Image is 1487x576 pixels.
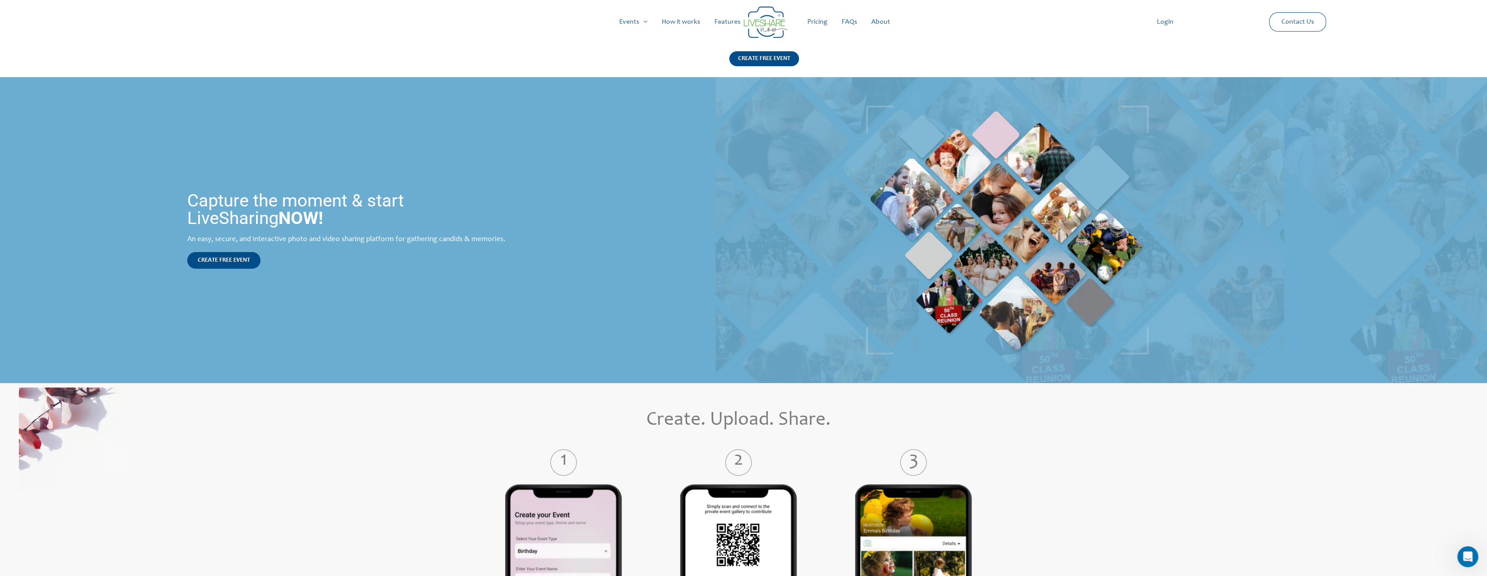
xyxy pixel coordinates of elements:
h1: Capture the moment & start LiveSharing [187,192,525,227]
a: CREATE FREE EVENT [729,51,799,77]
a: Login [1150,8,1180,36]
a: About [864,8,897,36]
strong: NOW! [278,208,323,228]
img: home_create_updload_share_bg | Live Photo Slideshow for Events | Create Free Events Album for Any... [19,388,130,490]
a: Contact Us [1274,13,1321,31]
label: 1 [491,456,636,469]
a: Pricing [800,8,834,36]
nav: Site Navigation [15,8,1472,36]
a: Features [707,8,748,36]
a: FAQs [834,8,864,36]
span: Create. Upload. Share. [646,411,831,430]
a: CREATE FREE EVENT [187,252,260,269]
label: 3 [841,456,986,469]
div: CREATE FREE EVENT [729,51,799,66]
img: Group 14 | Live Photo Slideshow for Events | Create Free Events Album for Any Occasion [744,7,788,38]
iframe: Intercom live chat [1457,546,1478,567]
a: How it works [655,8,707,36]
img: home_banner_pic | Live Photo Slideshow for Events | Create Free Events Album for Any Occasion [866,106,1148,355]
a: Events [612,8,655,36]
span: CREATE FREE EVENT [198,257,250,263]
label: 2 [666,456,811,469]
div: An easy, secure, and interactive photo and video sharing platform for gathering candids & memories. [187,236,525,243]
